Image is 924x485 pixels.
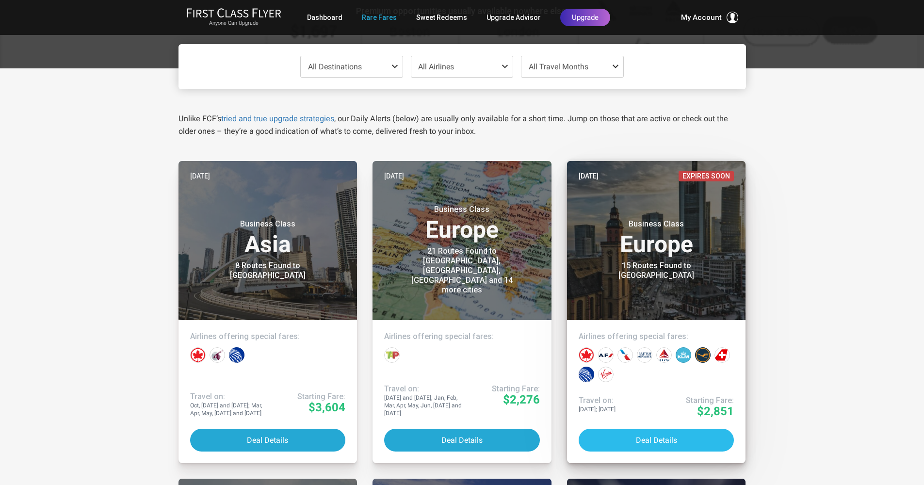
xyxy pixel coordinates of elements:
[416,9,467,26] a: Sweet Redeems
[190,171,210,181] time: [DATE]
[695,347,711,363] div: Lufthansa
[681,12,722,23] span: My Account
[190,429,346,452] button: Deal Details
[486,9,541,26] a: Upgrade Advisor
[560,9,610,26] a: Upgrade
[567,161,746,463] a: [DATE]Expires SoonBusiness ClassEurope15 Routes Found to [GEOGRAPHIC_DATA]Airlines offering speci...
[308,62,362,71] span: All Destinations
[384,429,540,452] button: Deal Details
[178,113,746,138] p: Unlike FCF’s , our Daily Alerts (below) are usually only available for a short time. Jump on thos...
[401,205,522,214] small: Business Class
[617,347,633,363] div: American Airlines
[529,62,588,71] span: All Travel Months
[637,347,652,363] div: British Airways
[579,429,734,452] button: Deal Details
[190,347,206,363] div: Air Canada
[679,171,734,181] span: Expires Soon
[598,347,614,363] div: Air France
[579,332,734,341] h4: Airlines offering special fares:
[598,367,614,382] div: Virgin Atlantic
[362,9,397,26] a: Rare Fares
[596,219,717,229] small: Business Class
[384,205,540,242] h3: Europe
[207,219,328,229] small: Business Class
[418,62,454,71] span: All Airlines
[676,347,691,363] div: KLM
[596,261,717,280] div: 15 Routes Found to [GEOGRAPHIC_DATA]
[714,347,730,363] div: Swiss
[579,367,594,382] div: United
[221,114,334,123] a: tried and true upgrade strategies
[579,171,599,181] time: [DATE]
[373,161,551,463] a: [DATE]Business ClassEurope21 Routes Found to [GEOGRAPHIC_DATA], [GEOGRAPHIC_DATA], [GEOGRAPHIC_DA...
[307,9,342,26] a: Dashboard
[384,347,400,363] div: TAP Portugal
[186,8,281,18] img: First Class Flyer
[207,261,328,280] div: 8 Routes Found to [GEOGRAPHIC_DATA]
[579,347,594,363] div: Air Canada
[384,332,540,341] h4: Airlines offering special fares:
[186,20,281,27] small: Anyone Can Upgrade
[190,219,346,256] h3: Asia
[229,347,244,363] div: United
[656,347,672,363] div: Delta Airlines
[384,171,404,181] time: [DATE]
[210,347,225,363] div: Qatar
[401,246,522,295] div: 21 Routes Found to [GEOGRAPHIC_DATA], [GEOGRAPHIC_DATA], [GEOGRAPHIC_DATA] and 14 more cities
[579,219,734,256] h3: Europe
[186,8,281,27] a: First Class FlyerAnyone Can Upgrade
[681,12,738,23] button: My Account
[178,161,357,463] a: [DATE]Business ClassAsia8 Routes Found to [GEOGRAPHIC_DATA]Airlines offering special fares:Travel...
[190,332,346,341] h4: Airlines offering special fares:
